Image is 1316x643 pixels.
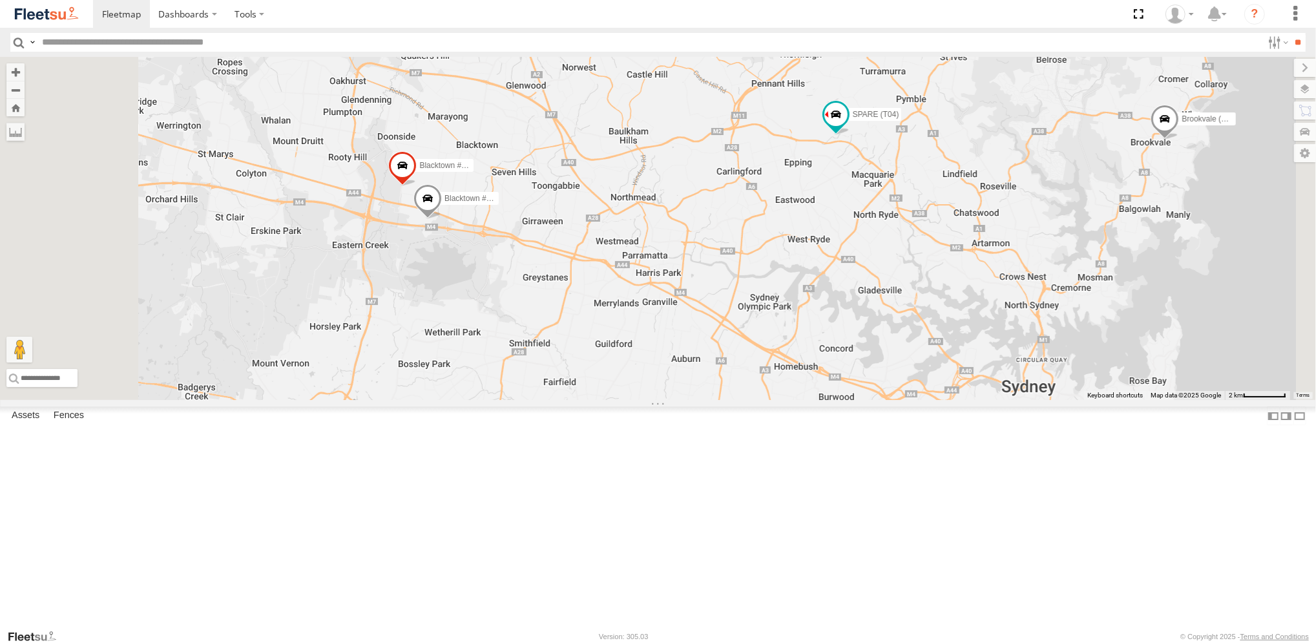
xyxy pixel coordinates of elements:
a: Visit our Website [7,630,67,643]
span: Brookvale (T10 - [PERSON_NAME]) [1182,114,1308,123]
label: Search Filter Options [1263,33,1291,52]
span: Blacktown #1 (T09 - [PERSON_NAME]) [444,193,581,202]
button: Zoom in [6,63,25,81]
div: Adrian Singleton [1161,5,1198,24]
label: Hide Summary Table [1293,406,1306,425]
label: Dock Summary Table to the Left [1267,406,1280,425]
div: Version: 305.03 [599,633,648,640]
button: Zoom Home [6,99,25,116]
span: Blacktown #2 (T05 - [PERSON_NAME]) [419,161,557,170]
button: Zoom out [6,81,25,99]
label: Dock Summary Table to the Right [1280,406,1293,425]
button: Drag Pegman onto the map to open Street View [6,337,32,363]
button: Keyboard shortcuts [1087,391,1143,400]
a: Terms and Conditions [1240,633,1309,640]
a: Terms [1297,393,1310,398]
span: Map data ©2025 Google [1151,392,1221,399]
label: Map Settings [1294,144,1316,162]
label: Search Query [27,33,37,52]
span: 2 km [1229,392,1243,399]
label: Fences [47,407,90,425]
label: Assets [5,407,46,425]
span: SPARE (T04) [852,109,899,118]
label: Measure [6,123,25,141]
img: fleetsu-logo-horizontal.svg [13,5,80,23]
div: © Copyright 2025 - [1180,633,1309,640]
button: Map Scale: 2 km per 63 pixels [1225,391,1290,400]
i: ? [1244,4,1265,25]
